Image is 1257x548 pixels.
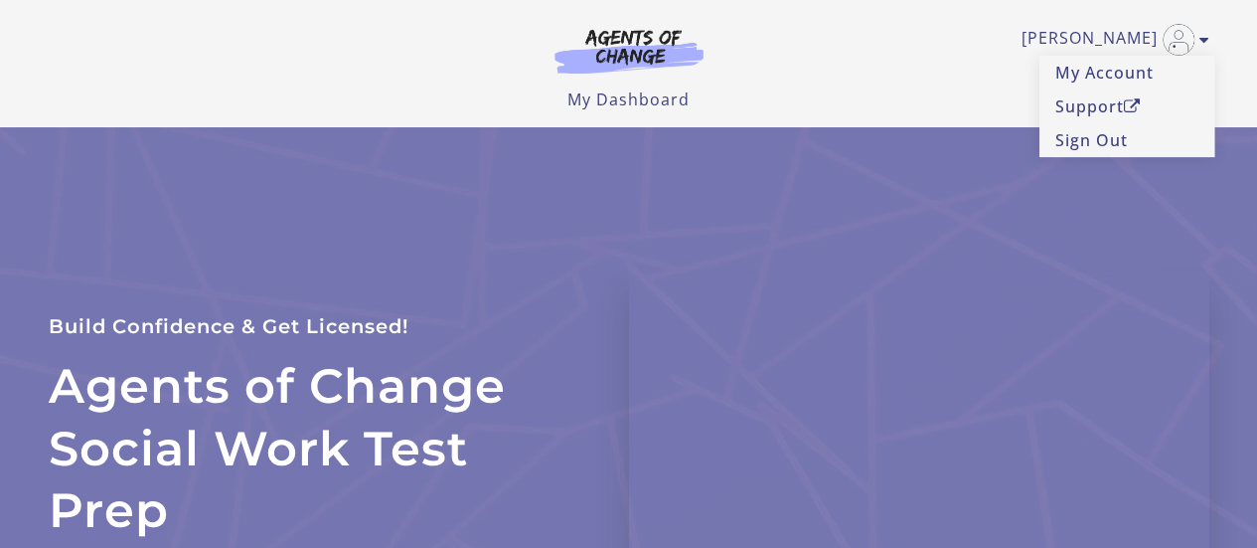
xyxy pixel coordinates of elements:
[49,310,581,343] p: Build Confidence & Get Licensed!
[1124,98,1141,114] i: Open in a new window
[567,89,690,110] a: My Dashboard
[1039,123,1214,157] a: Sign Out
[1039,56,1214,90] a: My Account
[534,28,724,74] img: Agents of Change Logo
[1039,90,1214,123] a: SupportOpen in a new window
[49,355,581,541] h2: Agents of Change Social Work Test Prep
[1021,24,1199,56] a: Toggle menu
